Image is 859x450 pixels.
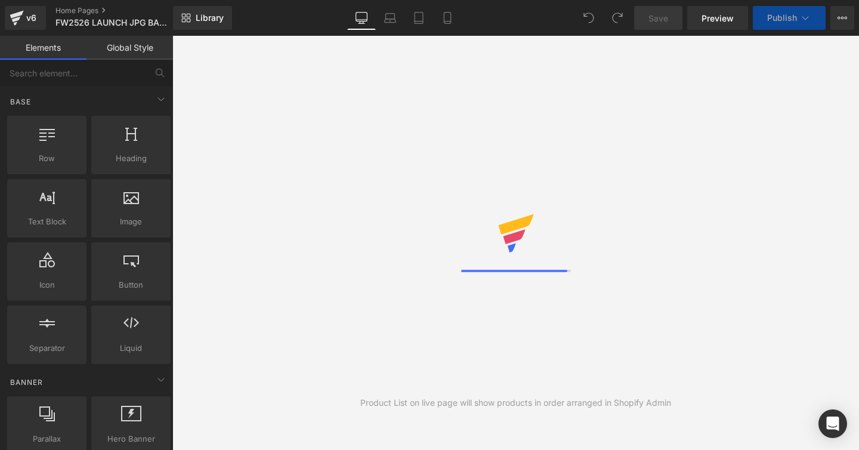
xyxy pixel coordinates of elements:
[830,6,854,30] button: More
[95,342,167,355] span: Liquid
[11,152,83,165] span: Row
[347,6,376,30] a: Desktop
[55,18,170,27] span: FW2526 LAUNCH JPG BANNER
[95,215,167,228] span: Image
[11,279,83,291] span: Icon
[11,342,83,355] span: Separator
[648,12,668,24] span: Save
[196,13,224,23] span: Library
[404,6,433,30] a: Tablet
[55,6,193,16] a: Home Pages
[5,6,46,30] a: v6
[9,96,32,107] span: Base
[11,433,83,445] span: Parallax
[24,10,39,26] div: v6
[95,279,167,291] span: Button
[753,6,826,30] button: Publish
[95,433,167,445] span: Hero Banner
[86,36,173,60] a: Global Style
[818,409,847,438] div: Open Intercom Messenger
[11,215,83,228] span: Text Block
[577,6,601,30] button: Undo
[376,6,404,30] a: Laptop
[95,152,167,165] span: Heading
[9,377,44,388] span: Banner
[605,6,629,30] button: Redo
[360,396,671,409] div: Product List on live page will show products in order arranged in Shopify Admin
[173,6,232,30] a: New Library
[702,12,734,24] span: Preview
[767,13,797,23] span: Publish
[687,6,748,30] a: Preview
[433,6,462,30] a: Mobile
